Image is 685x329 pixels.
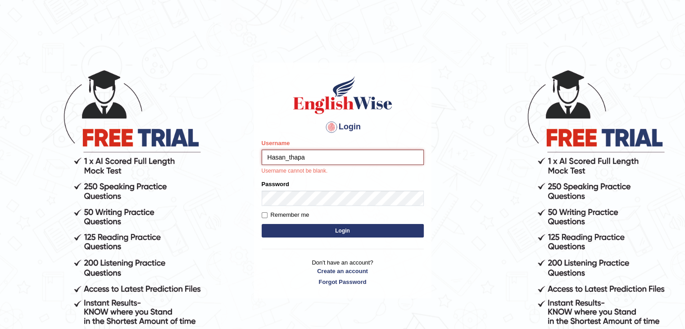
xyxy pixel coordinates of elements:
[262,212,268,218] input: Remember me
[262,167,424,175] p: Username cannot be blank.
[291,75,394,115] img: Logo of English Wise sign in for intelligent practice with AI
[262,224,424,238] button: Login
[262,278,424,286] a: Forgot Password
[262,258,424,286] p: Don't have an account?
[262,180,289,188] label: Password
[262,267,424,275] a: Create an account
[262,120,424,134] h4: Login
[262,210,309,219] label: Remember me
[262,139,290,147] label: Username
